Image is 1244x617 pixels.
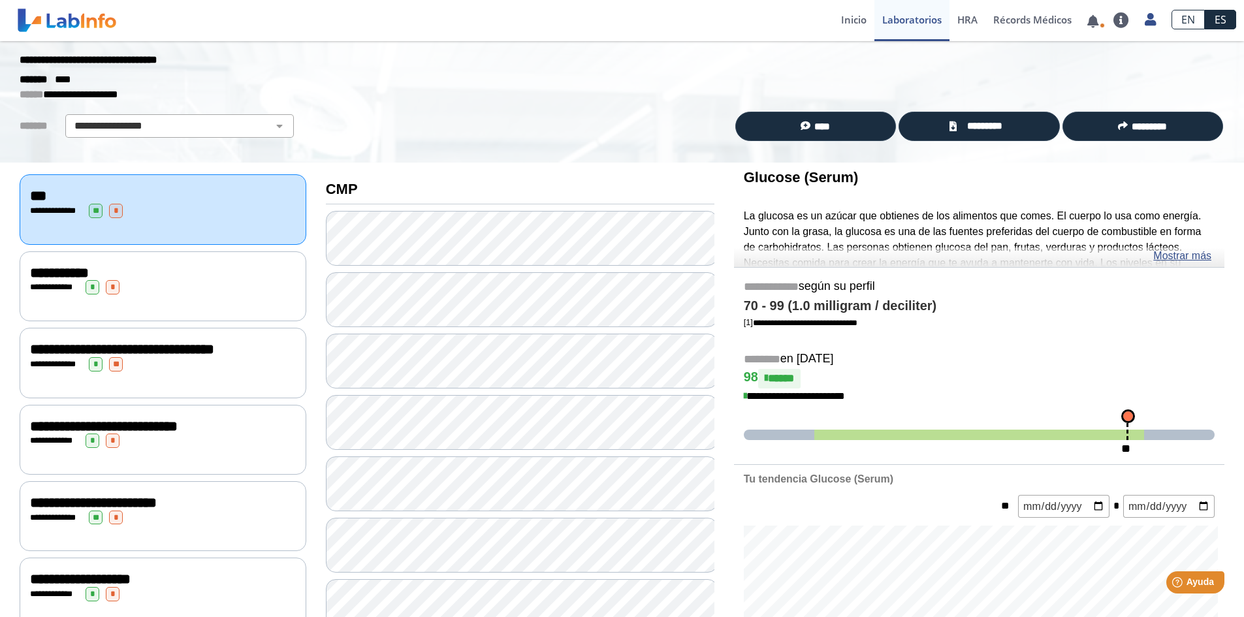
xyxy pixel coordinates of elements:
[1153,248,1211,264] a: Mostrar más
[957,13,978,26] span: HRA
[1172,10,1205,29] a: EN
[1205,10,1236,29] a: ES
[1123,495,1215,518] input: mm/dd/yyyy
[744,352,1215,367] h5: en [DATE]
[744,369,1215,388] h4: 98
[744,298,1215,314] h4: 70 - 99 (1.0 milligram / deciliter)
[744,473,893,484] b: Tu tendencia Glucose (Serum)
[744,169,859,185] b: Glucose (Serum)
[326,181,358,197] b: CMP
[1018,495,1109,518] input: mm/dd/yyyy
[744,317,857,327] a: [1]
[744,208,1215,302] p: La glucosa es un azúcar que obtienes de los alimentos que comes. El cuerpo lo usa como energía. J...
[744,279,1215,294] h5: según su perfil
[1128,566,1230,603] iframe: Help widget launcher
